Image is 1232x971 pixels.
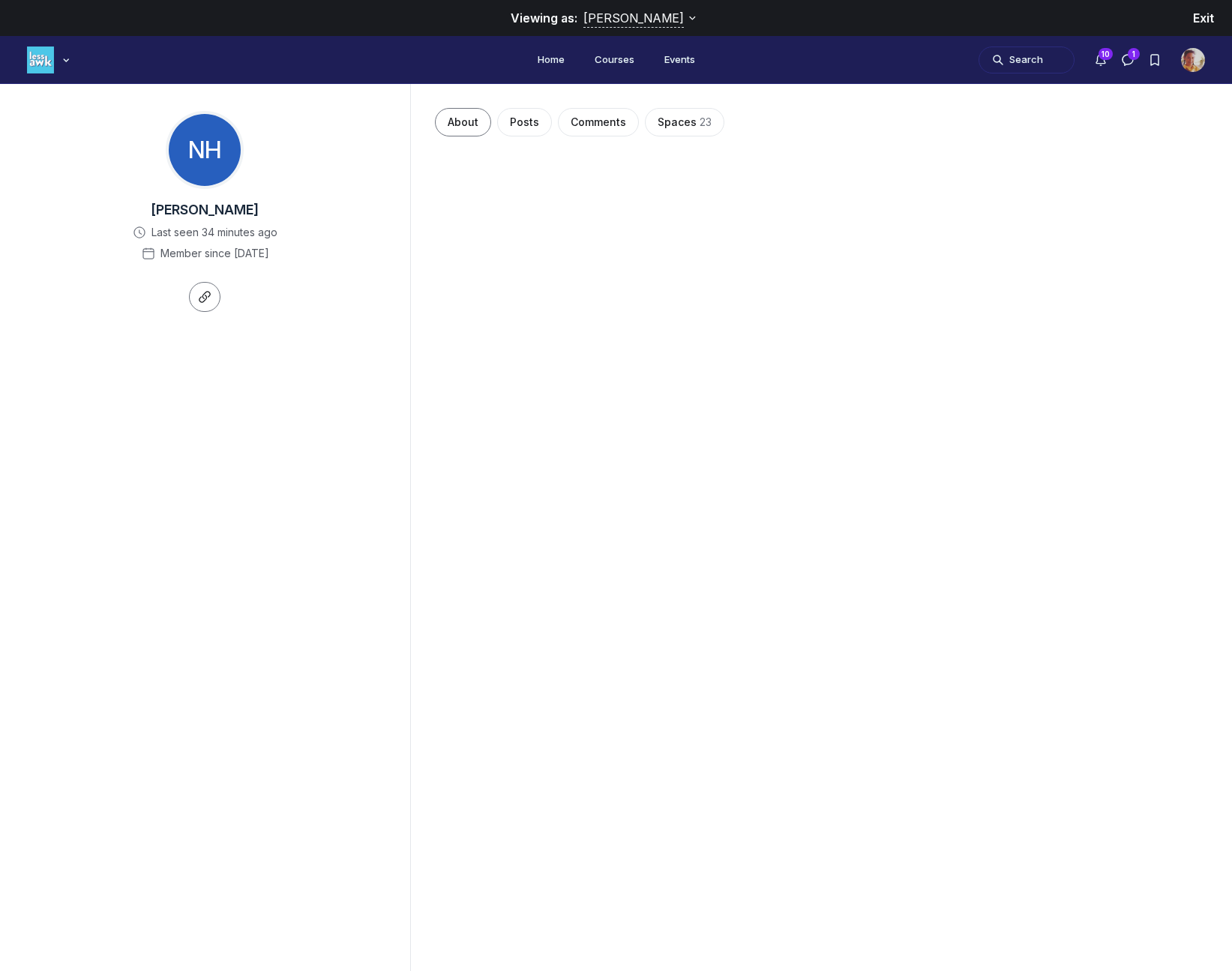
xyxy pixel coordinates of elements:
button: Posts [497,108,552,136]
span: About [448,115,478,130]
button: Search [979,46,1075,73]
span: [PERSON_NAME] [151,201,259,219]
span: 23 [700,115,712,130]
button: Exit [1193,9,1214,27]
span: Member since [DATE] [160,246,269,261]
span: Exit [1193,10,1214,25]
button: Spaces23 [645,108,724,136]
span: Comments [571,115,626,130]
a: Home [526,47,577,73]
span: Spaces [658,115,697,130]
a: Courses [583,47,646,73]
button: About [435,108,491,136]
button: Comments [558,108,639,136]
span: [PERSON_NAME] [583,10,684,25]
span: Last seen 34 minutes ago [151,225,277,240]
span: Posts [510,115,539,130]
div: NH [169,114,241,186]
button: Viewing as: [583,9,701,28]
a: Events [652,47,707,73]
span: Viewing as: [511,10,577,25]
